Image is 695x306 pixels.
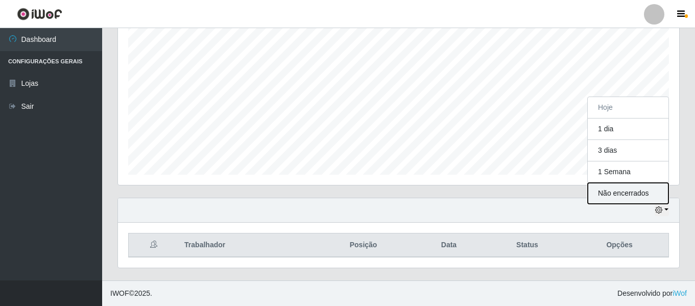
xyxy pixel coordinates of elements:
[588,161,668,183] button: 1 Semana
[17,8,62,20] img: CoreUI Logo
[588,183,668,204] button: Não encerrados
[570,233,668,257] th: Opções
[617,288,687,299] span: Desenvolvido por
[110,288,152,299] span: © 2025 .
[588,119,668,140] button: 1 dia
[178,233,313,257] th: Trabalhador
[110,289,129,297] span: IWOF
[313,233,414,257] th: Posição
[673,289,687,297] a: iWof
[588,140,668,161] button: 3 dias
[414,233,484,257] th: Data
[484,233,570,257] th: Status
[588,97,668,119] button: Hoje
